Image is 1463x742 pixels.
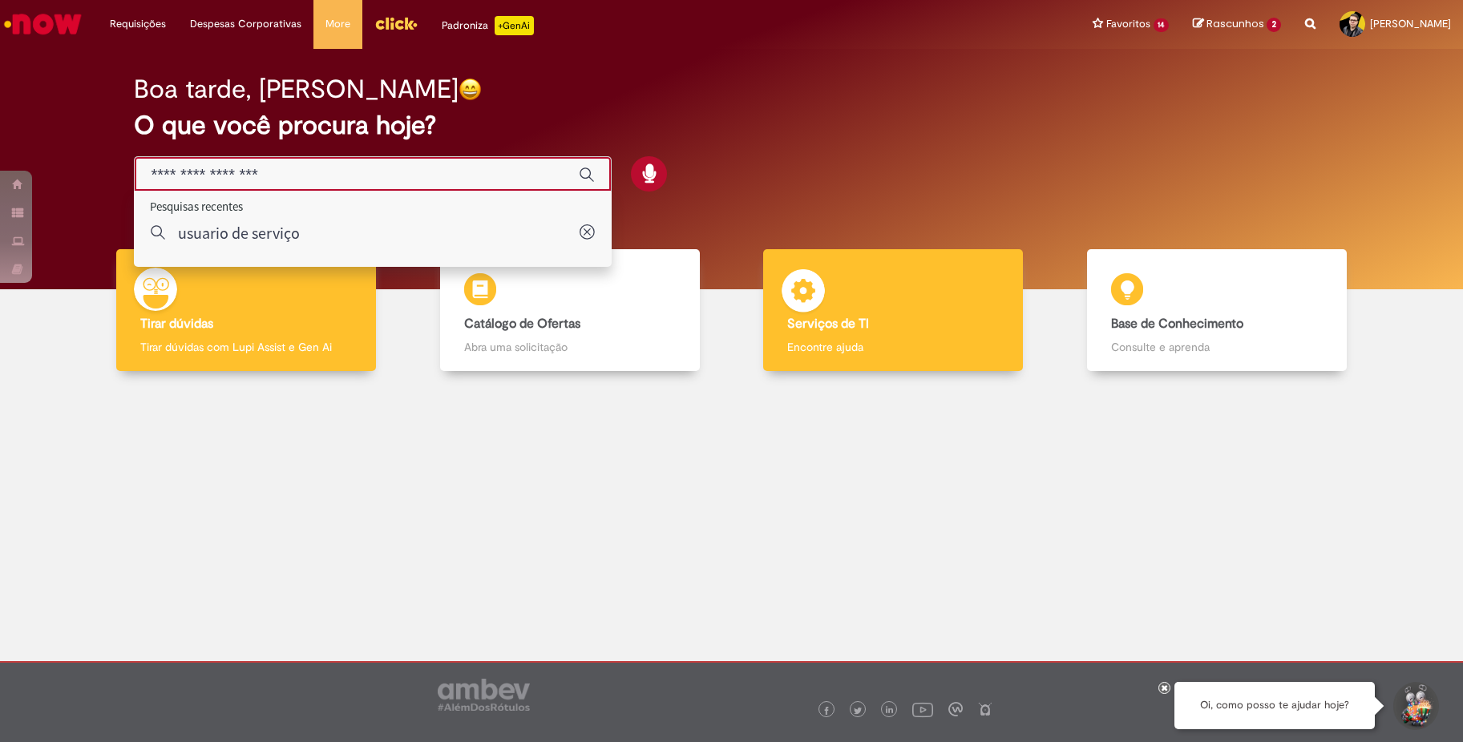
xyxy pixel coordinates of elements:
span: Rascunhos [1206,16,1264,31]
p: Consulte e aprenda [1111,339,1323,355]
img: ServiceNow [2,8,84,40]
p: Encontre ajuda [787,339,999,355]
div: Padroniza [442,16,534,35]
div: Oi, como posso te ajudar hoje? [1174,682,1375,729]
b: Base de Conhecimento [1111,316,1243,332]
img: logo_footer_youtube.png [912,699,933,720]
span: Despesas Corporativas [190,16,301,32]
a: Catálogo de Ofertas Abra uma solicitação [408,249,732,372]
h2: Boa tarde, [PERSON_NAME] [134,75,459,103]
p: Tirar dúvidas com Lupi Assist e Gen Ai [140,339,352,355]
img: click_logo_yellow_360x200.png [374,11,418,35]
b: Tirar dúvidas [140,316,213,332]
img: logo_footer_naosei.png [978,702,992,716]
span: Requisições [110,16,166,32]
span: 14 [1154,18,1170,32]
span: Favoritos [1106,16,1150,32]
button: Iniciar Conversa de Suporte [1391,682,1439,730]
img: logo_footer_linkedin.png [886,706,894,716]
p: +GenAi [495,16,534,35]
b: Catálogo de Ofertas [464,316,580,332]
a: Base de Conhecimento Consulte e aprenda [1055,249,1379,372]
img: logo_footer_ambev_rotulo_gray.png [438,679,530,711]
a: Tirar dúvidas Tirar dúvidas com Lupi Assist e Gen Ai [84,249,408,372]
img: logo_footer_workplace.png [948,702,963,716]
span: More [325,16,350,32]
img: logo_footer_facebook.png [822,707,831,715]
img: happy-face.png [459,78,482,101]
p: Abra uma solicitação [464,339,676,355]
a: Rascunhos [1193,17,1281,32]
span: 2 [1267,18,1281,32]
h2: O que você procura hoje? [134,111,1328,139]
img: logo_footer_twitter.png [854,707,862,715]
b: Serviços de TI [787,316,869,332]
span: [PERSON_NAME] [1370,17,1451,30]
a: Serviços de TI Encontre ajuda [732,249,1056,372]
